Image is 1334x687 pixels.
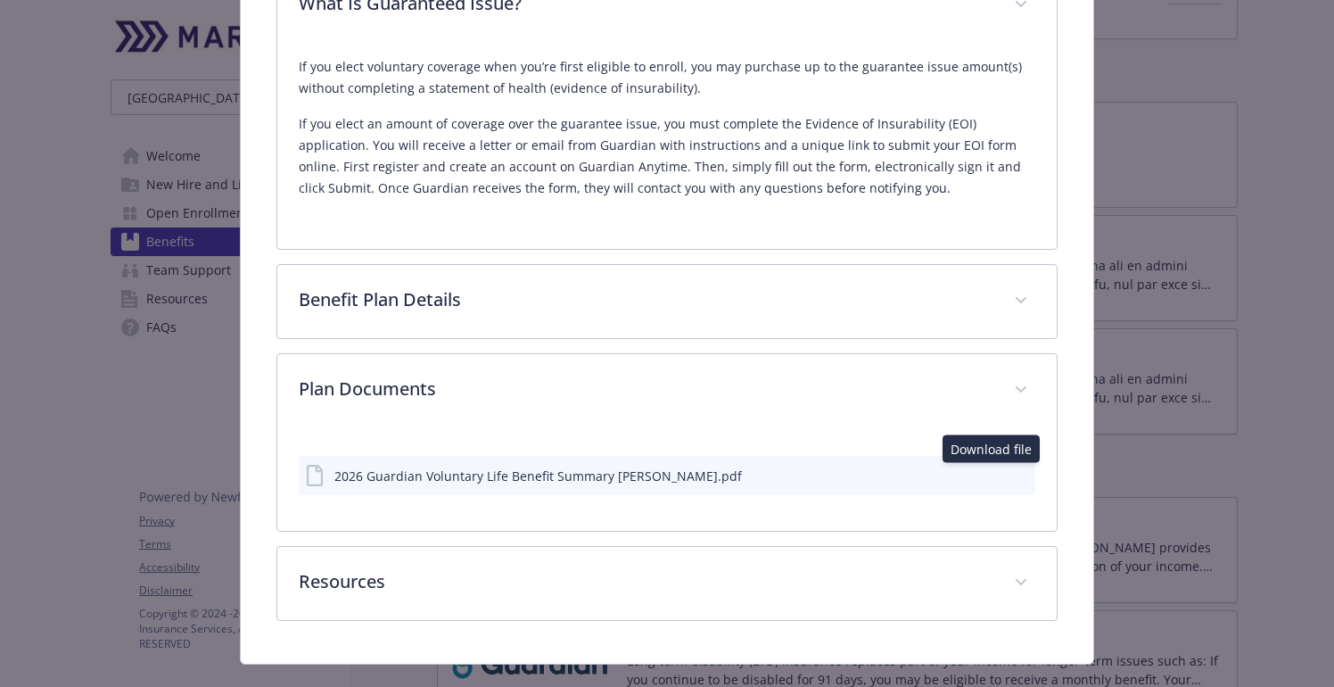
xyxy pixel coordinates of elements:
[277,42,1056,249] div: What Is Guaranteed Issue?
[277,354,1056,427] div: Plan Documents
[334,467,742,485] div: 2026 Guardian Voluntary Life Benefit Summary [PERSON_NAME].pdf
[984,467,998,485] button: download file
[1012,467,1028,485] button: preview file
[277,427,1056,531] div: Plan Documents
[299,286,992,313] p: Benefit Plan Details
[943,435,1040,463] div: Download file
[277,265,1056,338] div: Benefit Plan Details
[299,113,1034,199] p: If you elect an amount of coverage over the guarantee issue, you must complete the Evidence of In...
[299,376,992,402] p: Plan Documents
[299,568,992,595] p: Resources
[277,547,1056,620] div: Resources
[299,56,1034,99] p: If you elect voluntary coverage when you’re first eligible to enroll, you may purchase up to the ...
